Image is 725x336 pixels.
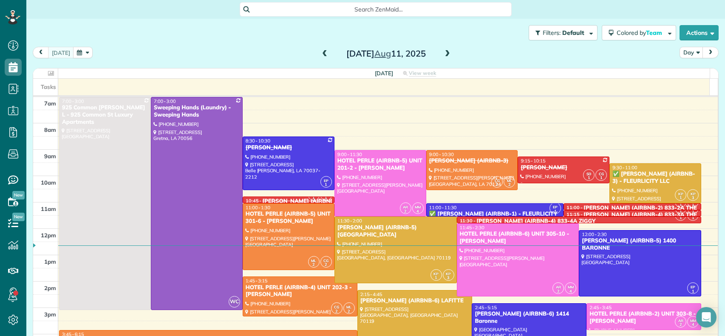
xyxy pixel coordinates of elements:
span: AR [556,285,561,289]
small: 1 [675,201,686,209]
span: KP [433,271,439,276]
span: [DATE] [375,70,393,77]
span: CG [334,305,339,309]
span: KP [678,191,683,196]
small: 3 [688,194,698,202]
div: [PERSON_NAME] (AIRBNB-6) LAFITTE [360,297,470,305]
div: [PERSON_NAME] (AIRBNB-6) 1414 Baronne [474,310,584,325]
button: next [702,47,719,58]
small: 1 [596,174,606,182]
span: EP [324,178,329,183]
div: HOTEL PERLE (AIRBNB-5) UNIT 301-6 - [PERSON_NAME] [245,211,332,225]
span: 11:45 - 2:30 [460,225,484,231]
div: [PERSON_NAME] [520,164,607,171]
span: 7:00 - 3:00 [62,98,84,104]
div: [PERSON_NAME] (AIRBNB-5) 833-1A LeCOUER [262,198,390,205]
span: 3pm [44,311,56,318]
span: ML [311,258,316,263]
div: [PERSON_NAME] (AIRBNB-5) [GEOGRAPHIC_DATA] [337,224,454,239]
span: 11am [41,205,56,212]
small: 1 [675,194,686,202]
small: 1 [675,208,686,216]
span: 9:00 - 10:30 [429,151,454,157]
div: 925 Common [PERSON_NAME] L - 925 Common St Luxury Apartments [62,104,148,126]
small: 1 [675,214,686,222]
span: New [12,191,25,199]
small: 1 [309,194,319,202]
span: KP [446,271,451,276]
button: [DATE] [48,47,74,58]
span: Tasks [41,83,56,90]
button: prev [33,47,49,58]
small: 1 [321,181,331,189]
span: SD [586,171,591,176]
small: 1 [431,274,442,282]
small: 2 [344,308,354,316]
button: Filters: Default [529,25,598,40]
button: Day [680,47,703,58]
span: 12pm [41,232,56,239]
small: 4 [565,288,576,296]
span: 11:00 - 11:30 [429,205,457,211]
small: 1 [688,208,698,216]
span: Colored by [617,29,665,37]
span: KP [691,191,696,196]
span: EP [553,205,558,209]
small: 1 [688,214,698,222]
span: 8:30 - 10:30 [246,138,270,144]
span: MM [415,205,421,209]
small: 4 [688,321,698,329]
span: 9:30 - 11:00 [612,165,637,171]
span: 2:45 - 3:45 [589,305,612,310]
small: 2 [675,321,686,329]
div: [PERSON_NAME] (AIRBNB-5) 1400 BARONNE [581,237,699,252]
small: 1 [688,288,698,296]
span: CG [495,178,500,183]
span: CG [323,258,329,263]
small: 2 [400,208,411,216]
span: ML [346,305,351,309]
span: 7:00 - 3:00 [154,98,176,104]
span: Filters: [543,29,561,37]
div: [PERSON_NAME] (AIRBNB-3) [429,157,515,165]
small: 2 [553,288,564,296]
span: MM [690,318,696,323]
span: Team [646,29,663,37]
a: Filters: Default [524,25,598,40]
span: 2:45 - 5:15 [475,305,497,310]
span: 9:15 - 10:15 [521,158,545,164]
span: New [12,213,25,221]
small: 1 [688,201,698,209]
span: 12:00 - 2:30 [582,231,606,237]
div: HOTEL PERLE (AIRBNB-6) UNIT 305-10 - [PERSON_NAME] [459,231,577,245]
span: 8am [44,126,56,133]
span: AR [403,205,408,209]
span: 9:00 - 11:30 [337,151,362,157]
small: 1 [583,174,594,182]
span: Default [562,29,585,37]
div: ✅ [PERSON_NAME] (AIRBNB-1) - FLEURLICITY LLC [429,211,561,225]
h2: [DATE] 11, 2025 [333,49,439,58]
div: [PERSON_NAME] (AIRBNB-4) 833-4A ZIGGY [476,218,595,225]
span: AR [678,318,683,323]
small: 2 [321,261,331,269]
span: WC [229,296,240,308]
span: ML [507,178,512,183]
button: Colored byTeam [602,25,676,40]
small: 2 [504,181,515,189]
small: 2 [331,308,342,316]
span: View week [409,70,436,77]
span: 2:15 - 4:45 [360,291,382,297]
div: HOTEL PERLE (AIRBNB-4) UNIT 202-3 - [PERSON_NAME] [245,284,355,299]
span: 11:30 - 2:00 [337,218,362,224]
span: Aug [374,48,391,59]
small: 4 [413,208,423,216]
span: CG [599,171,604,176]
small: 3 [443,274,454,282]
span: EP [691,285,695,289]
small: 2 [492,181,502,189]
button: Actions [680,25,719,40]
div: HOTEL PERLE (AIRBNB-2) UNIT 303-8 - [PERSON_NAME] [589,310,699,325]
span: 9am [44,153,56,159]
div: [PERSON_NAME] [245,144,332,151]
